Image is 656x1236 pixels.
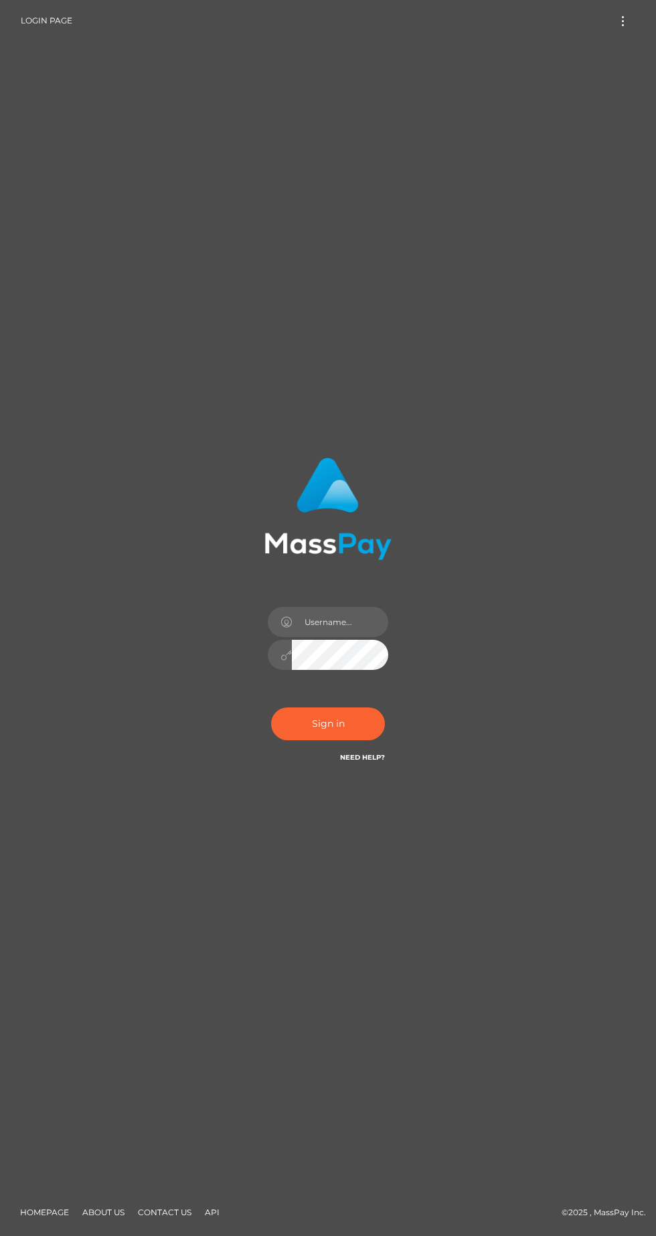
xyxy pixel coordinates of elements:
a: Login Page [21,7,72,35]
a: Homepage [15,1202,74,1223]
a: Need Help? [340,753,385,762]
button: Sign in [271,707,385,740]
div: © 2025 , MassPay Inc. [10,1205,646,1220]
a: API [199,1202,225,1223]
button: Toggle navigation [610,12,635,30]
input: Username... [292,607,388,637]
a: Contact Us [133,1202,197,1223]
a: About Us [77,1202,130,1223]
img: MassPay Login [264,458,392,560]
